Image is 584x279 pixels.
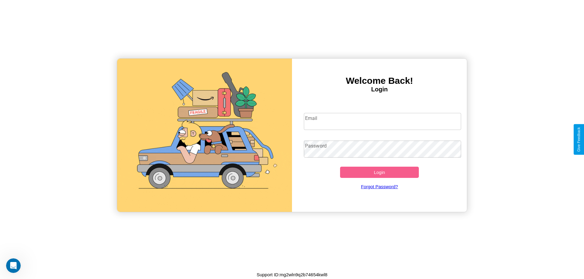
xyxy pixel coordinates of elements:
iframe: Intercom live chat [6,258,21,273]
h4: Login [292,86,467,93]
img: gif [117,59,292,212]
p: Support ID: mg2wln9q2b74654kwl8 [257,270,328,279]
div: Give Feedback [577,127,581,152]
h3: Welcome Back! [292,76,467,86]
a: Forgot Password? [301,178,458,195]
button: Login [340,167,419,178]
